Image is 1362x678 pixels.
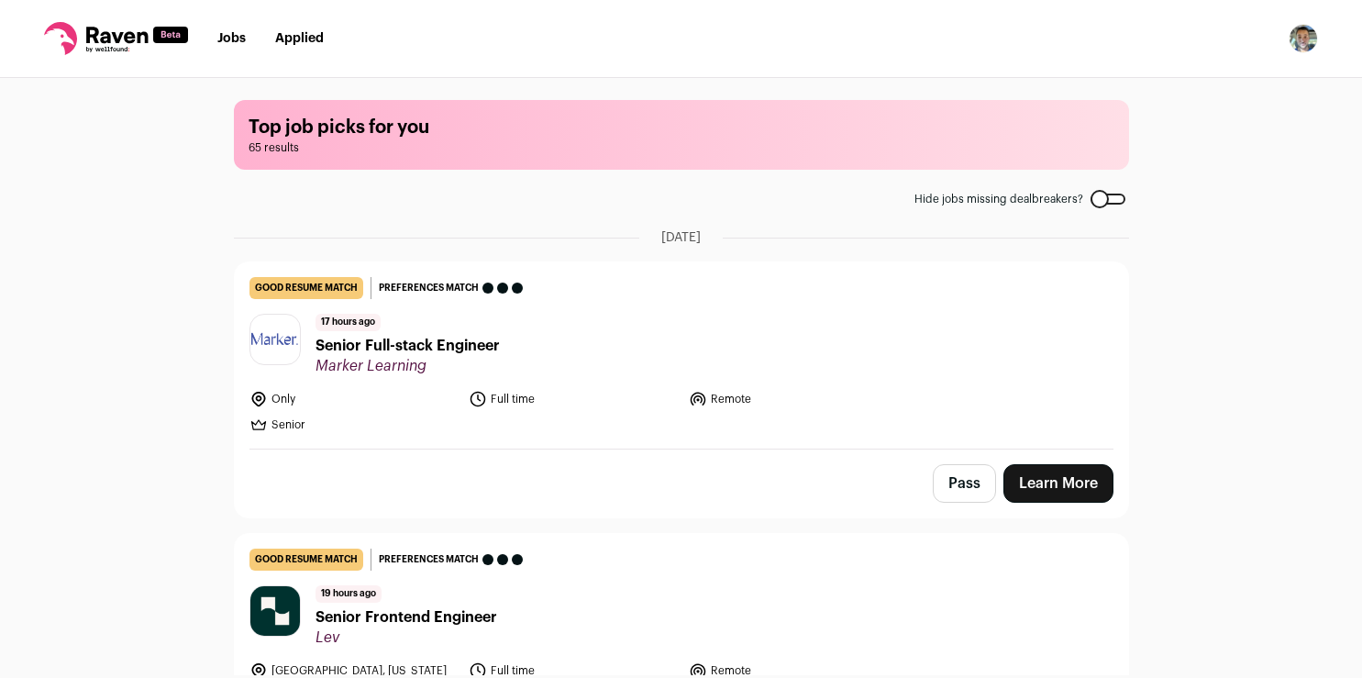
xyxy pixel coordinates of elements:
span: 65 results [249,140,1114,155]
a: good resume match Preferences match 17 hours ago Senior Full-stack Engineer Marker Learning Only ... [235,262,1128,449]
img: d9399446dbb5068b22e11036865f20f1d8eb90031adbde704362413277762ac2.jpg [250,586,300,636]
a: Learn More [1003,464,1113,503]
span: Senior Frontend Engineer [316,606,497,628]
span: Preferences match [379,279,479,297]
a: Jobs [217,32,246,45]
a: Applied [275,32,324,45]
li: Full time [469,390,678,408]
button: Open dropdown [1289,24,1318,53]
span: 19 hours ago [316,585,382,603]
span: Marker Learning [316,357,500,375]
li: Remote [689,390,898,408]
span: Hide jobs missing dealbreakers? [914,192,1083,206]
div: good resume match [249,277,363,299]
span: [DATE] [661,228,701,247]
span: 17 hours ago [316,314,381,331]
span: Lev [316,628,497,647]
h1: Top job picks for you [249,115,1114,140]
li: Senior [249,416,459,434]
div: good resume match [249,549,363,571]
li: Only [249,390,459,408]
button: Pass [933,464,996,503]
img: 19917917-medium_jpg [1289,24,1318,53]
span: Senior Full-stack Engineer [316,335,500,357]
span: Preferences match [379,550,479,569]
img: 72ce50523db22b74ae82d339a3cf3b12a7aa891fe2fcae2d3c7863f8c06628ef.png [250,330,300,349]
